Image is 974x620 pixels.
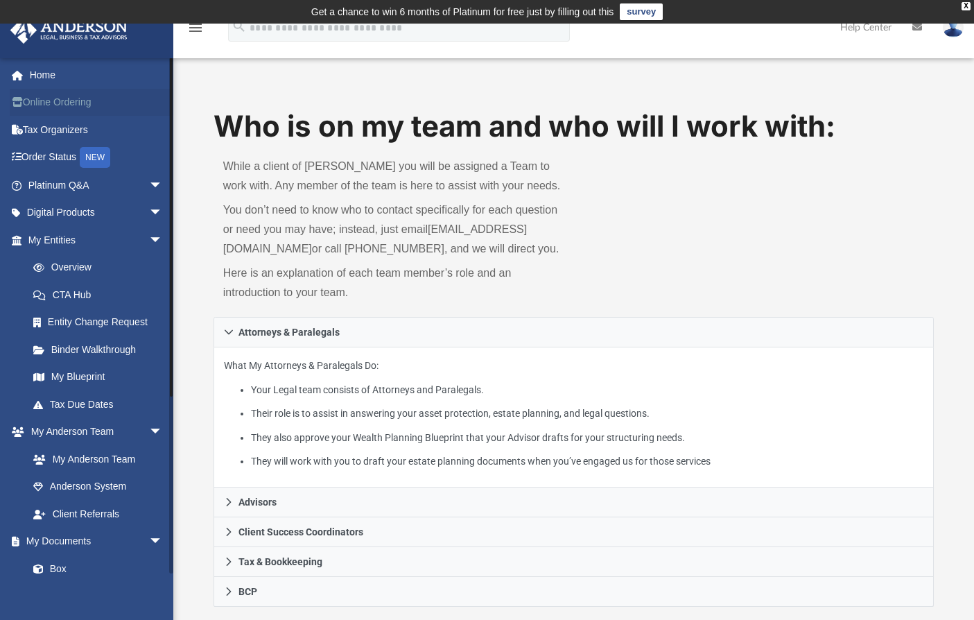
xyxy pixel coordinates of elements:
a: Order StatusNEW [10,144,184,172]
li: They also approve your Wealth Planning Blueprint that your Advisor drafts for your structuring ne... [251,429,923,447]
div: Attorneys & Paralegals [214,347,934,488]
a: Home [10,61,184,89]
span: Advisors [238,497,277,507]
i: menu [187,19,204,36]
p: Here is an explanation of each team member’s role and an introduction to your team. [223,264,564,302]
a: menu [187,26,204,36]
span: BCP [238,587,257,596]
span: Tax & Bookkeeping [238,557,322,567]
a: Digital Productsarrow_drop_down [10,199,184,227]
span: arrow_drop_down [149,226,177,255]
a: Attorneys & Paralegals [214,317,934,347]
a: Client Success Coordinators [214,517,934,547]
span: arrow_drop_down [149,199,177,227]
a: Tax & Bookkeeping [214,547,934,577]
img: User Pic [943,17,964,37]
a: survey [620,3,663,20]
a: [EMAIL_ADDRESS][DOMAIN_NAME] [223,223,527,255]
a: Platinum Q&Aarrow_drop_down [10,171,184,199]
a: My Anderson Teamarrow_drop_down [10,418,177,446]
a: My Documentsarrow_drop_down [10,528,177,556]
li: Your Legal team consists of Attorneys and Paralegals. [251,381,923,399]
span: Attorneys & Paralegals [238,327,340,337]
a: Binder Walkthrough [19,336,184,363]
span: arrow_drop_down [149,528,177,556]
a: BCP [214,577,934,607]
span: arrow_drop_down [149,171,177,200]
img: Anderson Advisors Platinum Portal [6,17,132,44]
h1: Who is on my team and who will I work with: [214,106,934,147]
a: CTA Hub [19,281,184,309]
div: NEW [80,147,110,168]
i: search [232,19,247,34]
a: Overview [19,254,184,282]
a: Client Referrals [19,500,177,528]
p: What My Attorneys & Paralegals Do: [224,357,924,470]
p: You don’t need to know who to contact specifically for each question or need you may have; instea... [223,200,564,259]
a: My Anderson Team [19,445,170,473]
a: Tax Due Dates [19,390,184,418]
a: Tax Organizers [10,116,184,144]
a: Anderson System [19,473,177,501]
div: close [962,2,971,10]
li: Their role is to assist in answering your asset protection, estate planning, and legal questions. [251,405,923,422]
p: While a client of [PERSON_NAME] you will be assigned a Team to work with. Any member of the team ... [223,157,564,196]
a: Advisors [214,488,934,517]
a: My Entitiesarrow_drop_down [10,226,184,254]
a: Box [19,555,170,583]
a: Online Ordering [10,89,184,117]
a: Entity Change Request [19,309,184,336]
li: They will work with you to draft your estate planning documents when you’ve engaged us for those ... [251,453,923,470]
span: arrow_drop_down [149,418,177,447]
span: Client Success Coordinators [238,527,363,537]
div: Get a chance to win 6 months of Platinum for free just by filling out this [311,3,614,20]
a: My Blueprint [19,363,177,391]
